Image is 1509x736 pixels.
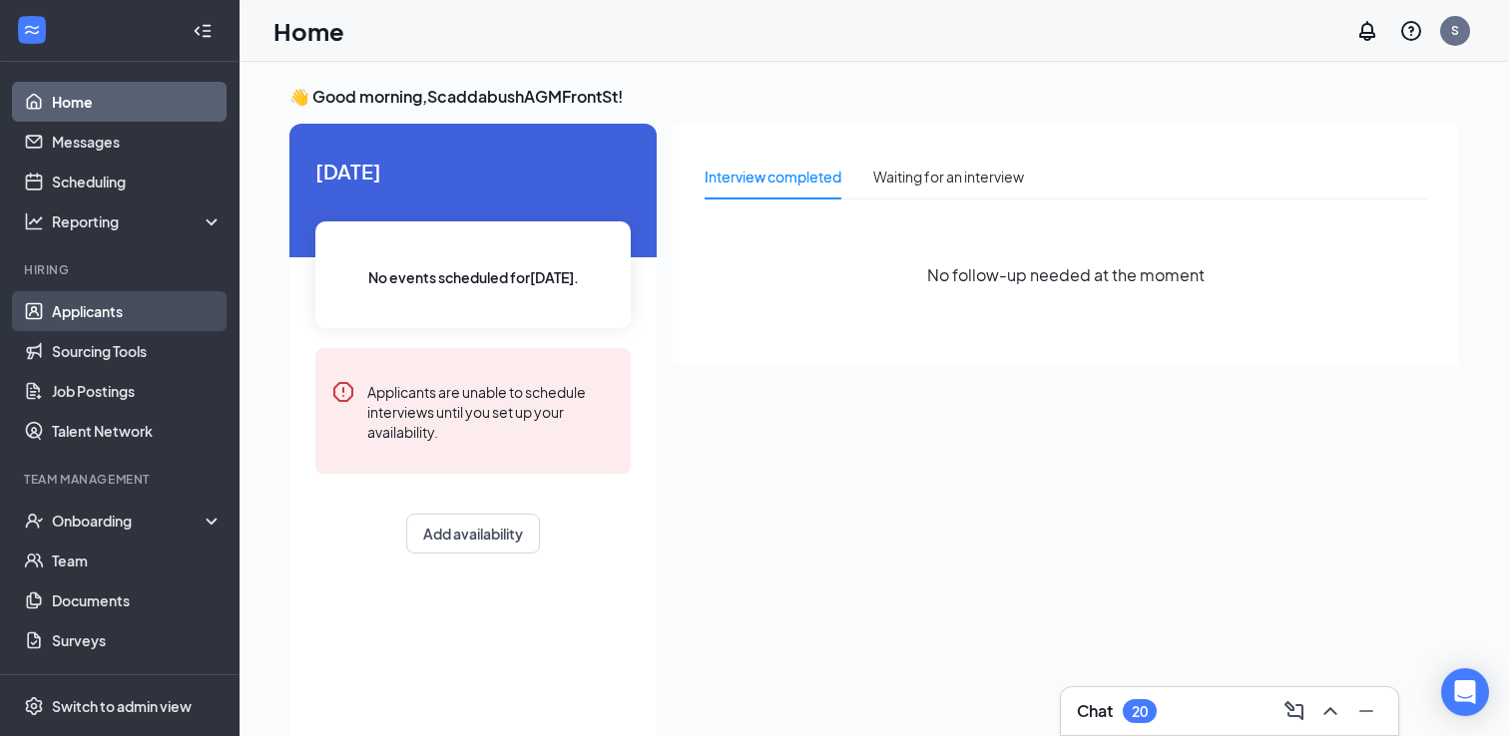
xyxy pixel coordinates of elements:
div: Hiring [24,261,219,278]
a: Scheduling [52,162,223,201]
div: Switch to admin view [52,696,192,716]
svg: Collapse [193,21,213,41]
h1: Home [273,14,344,48]
a: Documents [52,580,223,620]
svg: Notifications [1355,19,1379,43]
svg: QuestionInfo [1399,19,1423,43]
a: Home [52,82,223,122]
div: Waiting for an interview [873,166,1024,187]
svg: WorkstreamLogo [22,20,42,40]
span: No events scheduled for [DATE] . [368,266,579,288]
div: 20 [1132,703,1148,720]
h3: 👋 Good morning, ScaddabushAGMFrontSt ! [289,86,1459,108]
div: Open Intercom Messenger [1441,668,1489,716]
a: Surveys [52,620,223,660]
svg: ComposeMessage [1282,699,1306,723]
a: Team [52,541,223,580]
a: Talent Network [52,411,223,451]
button: Minimize [1350,695,1382,727]
a: Applicants [52,291,223,331]
button: Add availability [406,514,540,553]
a: Messages [52,122,223,162]
span: No follow-up needed at the moment [927,262,1205,287]
button: ComposeMessage [1278,695,1310,727]
div: Interview completed [705,166,841,187]
a: Sourcing Tools [52,331,223,371]
svg: Error [331,380,355,404]
svg: ChevronUp [1318,699,1342,723]
svg: Minimize [1354,699,1378,723]
div: Team Management [24,471,219,488]
h3: Chat [1077,700,1113,722]
span: [DATE] [315,156,631,186]
a: Job Postings [52,371,223,411]
svg: Analysis [24,211,44,231]
div: S [1451,22,1459,39]
svg: UserCheck [24,511,44,531]
button: ChevronUp [1314,695,1346,727]
div: Reporting [52,211,224,231]
div: Onboarding [52,511,206,531]
svg: Settings [24,696,44,716]
div: Applicants are unable to schedule interviews until you set up your availability. [367,380,615,442]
